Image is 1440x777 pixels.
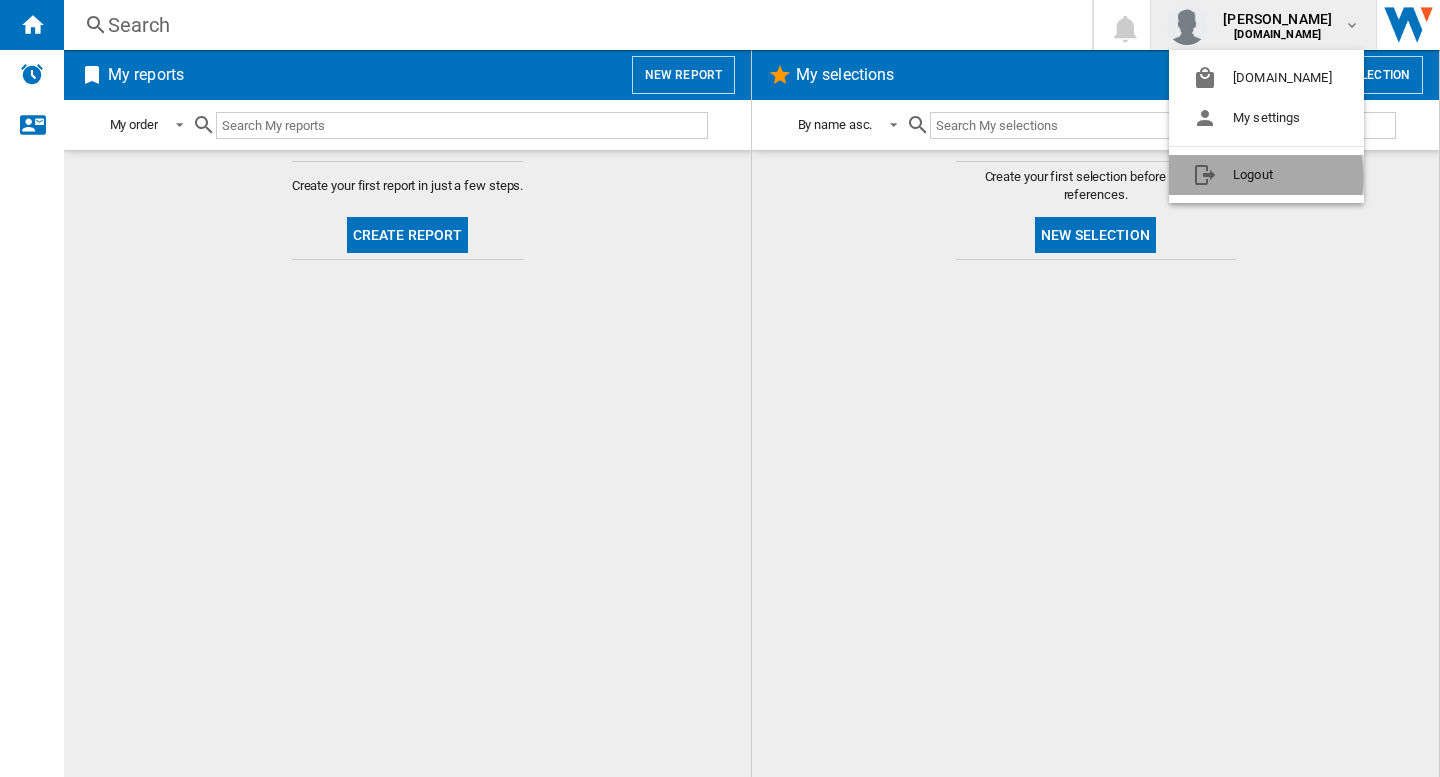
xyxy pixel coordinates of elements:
[1169,98,1364,138] button: My settings
[1169,155,1364,195] button: Logout
[1169,58,1364,98] button: [DOMAIN_NAME]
